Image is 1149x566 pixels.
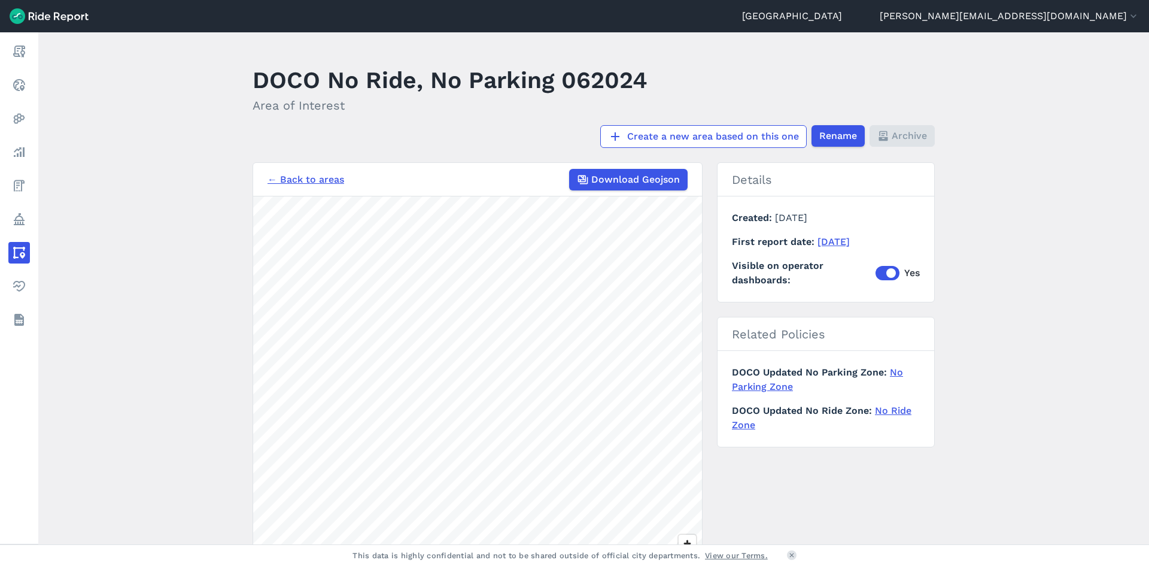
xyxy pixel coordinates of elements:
span: DOCO Updated No Parking Zone [732,367,890,378]
a: View our Terms. [705,550,768,561]
button: Zoom in [679,535,696,552]
span: Created [732,212,775,223]
span: [DATE] [775,212,807,223]
a: Health [8,276,30,297]
h2: Details [718,163,934,196]
a: Heatmaps [8,108,30,129]
a: Datasets [8,309,30,331]
a: ← Back to areas [268,172,344,187]
span: Download Geojson [591,172,680,187]
a: [DATE] [817,236,850,247]
span: Archive [892,129,927,143]
a: Policy [8,208,30,230]
img: Ride Report [10,8,89,24]
a: Fees [8,175,30,196]
h2: Area of Interest [253,96,648,114]
a: Create a new area based on this one [600,125,807,148]
a: Report [8,41,30,62]
a: Realtime [8,74,30,96]
a: [GEOGRAPHIC_DATA] [742,9,842,23]
label: Yes [876,266,920,280]
span: First report date [732,236,817,247]
button: Archive [870,125,935,147]
h2: Related Policies [718,317,934,351]
span: Rename [819,129,857,143]
span: DOCO Updated No Ride Zone [732,405,875,416]
button: [PERSON_NAME][EMAIL_ADDRESS][DOMAIN_NAME] [880,9,1139,23]
a: Areas [8,242,30,264]
h1: DOCO No Ride, No Parking 062024 [253,63,648,96]
button: Rename [811,125,865,147]
span: Visible on operator dashboards [732,259,876,287]
a: Analyze [8,141,30,163]
button: Download Geojson [569,169,688,190]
